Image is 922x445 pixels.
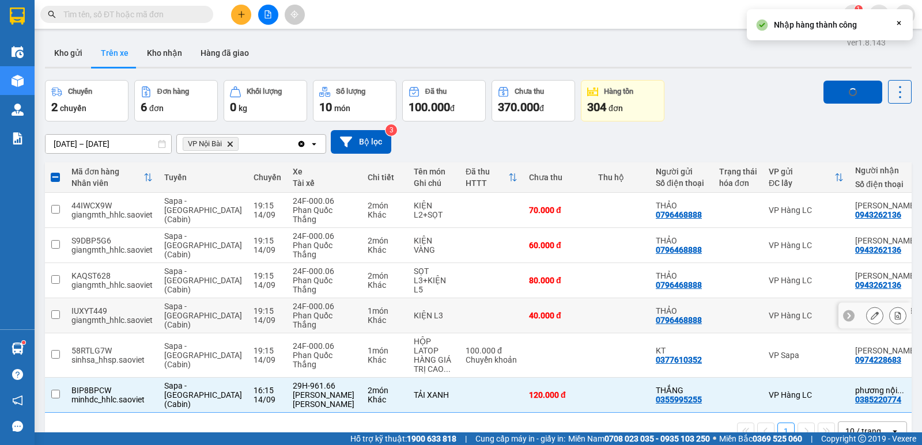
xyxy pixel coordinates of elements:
[71,306,153,315] div: IUXYT449
[386,124,397,136] sup: 3
[368,395,402,404] div: Khác
[855,346,917,355] div: ANH Tùng
[539,104,544,113] span: đ
[656,201,708,210] div: THẢO
[157,88,189,96] div: Đơn hàng
[254,210,281,219] div: 14/09
[581,80,664,121] button: Hàng tồn304đơn
[466,355,517,364] div: Chuyển khoản
[368,355,402,364] div: Khác
[414,201,454,219] div: KIỆN L2+SỌT
[368,315,402,325] div: Khác
[866,307,883,324] div: Sửa đơn hàng
[409,100,450,114] span: 100.000
[414,337,454,355] div: HỘP LATOP
[285,5,305,25] button: aim
[92,39,138,67] button: Trên xe
[368,306,402,315] div: 1 món
[134,80,218,121] button: Đơn hàng6đơn
[254,306,281,315] div: 19:15
[769,351,844,360] div: VP Sapa
[254,201,281,210] div: 19:15
[293,390,356,409] div: [PERSON_NAME] [PERSON_NAME]
[769,241,844,250] div: VP Hàng LC
[568,432,710,445] span: Miền Nam
[656,306,708,315] div: THẢO
[12,369,23,380] span: question-circle
[66,162,158,193] th: Toggle SortBy
[61,67,278,139] h2: VP Nhận: VP Sapa
[895,5,915,25] button: caret-down
[164,341,242,369] span: Sapa - [GEOGRAPHIC_DATA] (Cabin)
[45,39,92,67] button: Kho gửi
[239,104,247,113] span: kg
[191,39,258,67] button: Hàng đã giao
[656,355,702,364] div: 0377610352
[890,427,900,436] svg: open
[855,5,863,13] sup: 1
[12,343,24,355] img: warehouse-icon
[763,162,849,193] th: Toggle SortBy
[529,311,587,320] div: 40.000 đ
[656,271,708,280] div: THẢO
[293,206,356,224] div: Phan Quốc Thắng
[368,245,402,254] div: Khác
[71,201,153,210] div: 44IWCX9W
[6,67,93,86] h2: DGZ9EBVA
[604,434,710,443] strong: 0708 023 035 - 0935 103 250
[154,9,278,28] b: [DOMAIN_NAME]
[141,100,147,114] span: 6
[769,178,834,188] div: ĐC lấy
[22,341,25,344] sup: 1
[293,302,356,311] div: 24F-000.06
[254,280,281,290] div: 14/09
[855,245,901,254] div: 0943262136
[293,351,356,369] div: Phan Quốc Thắng
[855,236,917,245] div: mr tạo
[12,104,24,116] img: warehouse-icon
[254,236,281,245] div: 19:15
[368,386,402,395] div: 2 món
[149,104,164,113] span: đơn
[12,421,23,432] span: message
[897,386,904,395] span: ...
[774,18,857,31] div: Nhập hàng thành công
[368,210,402,219] div: Khác
[425,88,447,96] div: Đã thu
[254,386,281,395] div: 16:15
[293,241,356,259] div: Phan Quốc Thắng
[71,395,153,404] div: minhdc_hhlc.saoviet
[241,138,242,150] input: Selected VP Nội Bài.
[368,201,402,210] div: 2 món
[226,140,233,147] svg: Delete
[224,80,307,121] button: Khối lượng0kg
[855,210,901,219] div: 0943262136
[845,425,881,437] div: 10 / trang
[414,178,454,188] div: Ghi chú
[460,162,523,193] th: Toggle SortBy
[63,8,199,21] input: Tìm tên, số ĐT hoặc mã đơn
[450,104,455,113] span: đ
[753,434,802,443] strong: 0369 525 060
[293,196,356,206] div: 24F-000.06
[529,241,587,250] div: 60.000 đ
[51,100,58,114] span: 2
[368,271,402,280] div: 2 món
[414,236,454,254] div: KIỆN VÀNG
[769,167,834,176] div: VP gửi
[769,390,844,400] div: VP Hàng LC
[293,167,356,176] div: Xe
[254,315,281,325] div: 14/09
[188,139,222,149] span: VP Nội Bài
[71,167,143,176] div: Mã đơn hàng
[254,346,281,355] div: 19:15
[293,276,356,294] div: Phan Quốc Thắng
[855,386,917,395] div: phương nội bài
[855,166,917,175] div: Người nhận
[331,130,391,154] button: Bộ lọc
[164,173,242,182] div: Tuyến
[656,178,708,188] div: Số điện thoại
[598,173,644,182] div: Thu hộ
[414,355,454,374] div: HÀNG GIÁ TRỊ CAO K ĐÈ GI LÊN
[368,236,402,245] div: 2 món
